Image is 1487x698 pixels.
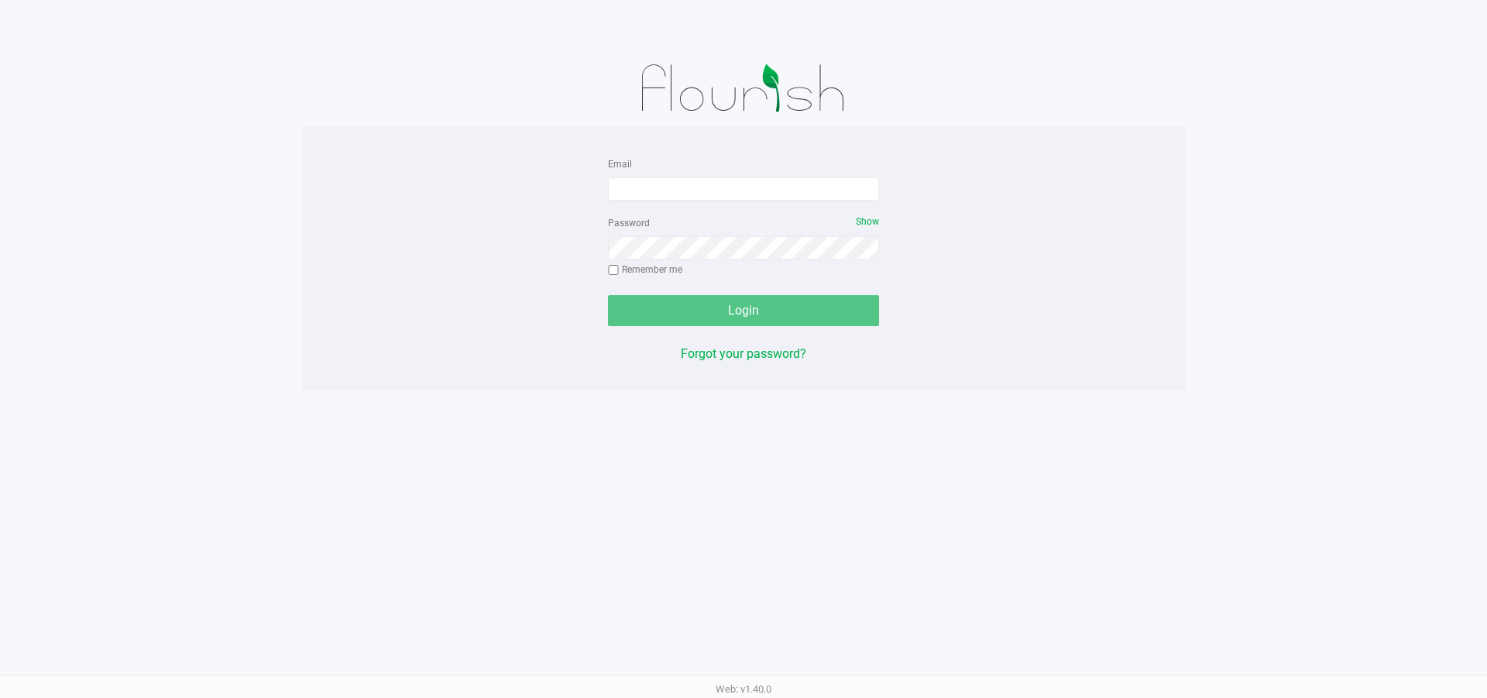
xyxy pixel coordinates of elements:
label: Password [608,216,650,230]
input: Remember me [608,265,619,276]
button: Forgot your password? [681,345,806,363]
span: Web: v1.40.0 [716,683,771,695]
label: Remember me [608,263,682,277]
label: Email [608,157,632,171]
span: Show [856,216,879,227]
